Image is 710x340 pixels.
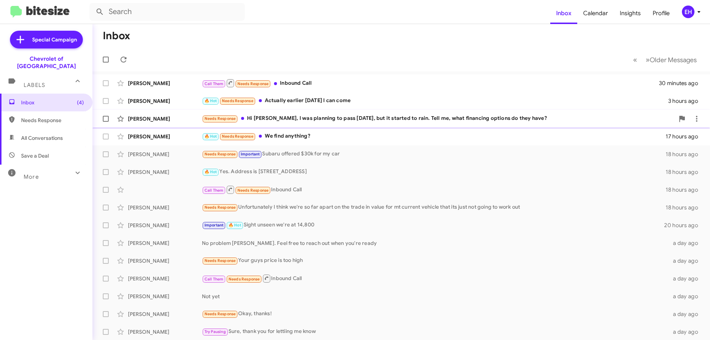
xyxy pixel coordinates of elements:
[128,168,202,176] div: [PERSON_NAME]
[128,97,202,105] div: [PERSON_NAME]
[666,186,704,193] div: 18 hours ago
[669,239,704,247] div: a day ago
[577,3,614,24] a: Calendar
[202,203,666,212] div: Unfortunately I think we're so far apart on the trade in value for mt current vehicle that its ju...
[202,274,669,283] div: Inbound Call
[202,293,669,300] div: Not yet
[21,134,63,142] span: All Conversations
[204,81,224,86] span: Call Them
[202,327,669,336] div: Sure, thank you for lettiing me know
[202,78,660,88] div: Inbound Call
[666,204,704,211] div: 18 hours ago
[204,223,224,228] span: Important
[204,329,226,334] span: Try Pausing
[666,133,704,140] div: 17 hours ago
[629,52,701,67] nav: Page navigation example
[676,6,702,18] button: EH
[202,256,669,265] div: Your guys price is too high
[202,185,666,194] div: Inbound Call
[669,275,704,282] div: a day ago
[237,188,269,193] span: Needs Response
[89,3,245,21] input: Search
[664,222,704,229] div: 20 hours ago
[647,3,676,24] a: Profile
[669,257,704,265] div: a day ago
[666,151,704,158] div: 18 hours ago
[24,174,39,180] span: More
[128,328,202,336] div: [PERSON_NAME]
[128,293,202,300] div: [PERSON_NAME]
[128,151,202,158] div: [PERSON_NAME]
[204,312,236,316] span: Needs Response
[128,310,202,318] div: [PERSON_NAME]
[204,205,236,210] span: Needs Response
[32,36,77,43] span: Special Campaign
[128,204,202,211] div: [PERSON_NAME]
[202,168,666,176] div: Yes. Address is [STREET_ADDRESS]
[204,98,217,103] span: 🔥 Hot
[202,150,666,158] div: Subaru offered $30k for my car
[21,117,84,124] span: Needs Response
[650,56,697,64] span: Older Messages
[202,239,669,247] div: No problem [PERSON_NAME]. Feel free to reach out when you're ready
[128,222,202,229] div: [PERSON_NAME]
[629,52,642,67] button: Previous
[204,258,236,263] span: Needs Response
[646,55,650,64] span: »
[128,80,202,87] div: [PERSON_NAME]
[128,275,202,282] div: [PERSON_NAME]
[202,132,666,141] div: We find anything?
[21,152,49,159] span: Save a Deal
[229,277,260,282] span: Needs Response
[128,115,202,122] div: [PERSON_NAME]
[204,116,236,121] span: Needs Response
[128,239,202,247] div: [PERSON_NAME]
[204,134,217,139] span: 🔥 Hot
[21,99,84,106] span: Inbox
[128,133,202,140] div: [PERSON_NAME]
[666,168,704,176] div: 18 hours ago
[204,188,224,193] span: Call Them
[229,223,241,228] span: 🔥 Hot
[669,293,704,300] div: a day ago
[614,3,647,24] a: Insights
[660,80,704,87] div: 30 minutes ago
[128,257,202,265] div: [PERSON_NAME]
[202,221,664,229] div: Sight unseen we're at 14,800
[222,134,253,139] span: Needs Response
[668,97,704,105] div: 3 hours ago
[237,81,269,86] span: Needs Response
[204,169,217,174] span: 🔥 Hot
[550,3,577,24] a: Inbox
[202,310,669,318] div: Okay, thanks!
[204,277,224,282] span: Call Them
[204,152,236,156] span: Needs Response
[103,30,130,42] h1: Inbox
[77,99,84,106] span: (4)
[10,31,83,48] a: Special Campaign
[241,152,260,156] span: Important
[202,114,674,123] div: Hi [PERSON_NAME], I was planning to pass [DATE], but it started to rain. Tell me, what financing ...
[682,6,694,18] div: EH
[669,310,704,318] div: a day ago
[641,52,701,67] button: Next
[669,328,704,336] div: a day ago
[222,98,253,103] span: Needs Response
[202,97,668,105] div: Actually earlier [DATE] I can come
[24,82,45,88] span: Labels
[633,55,637,64] span: «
